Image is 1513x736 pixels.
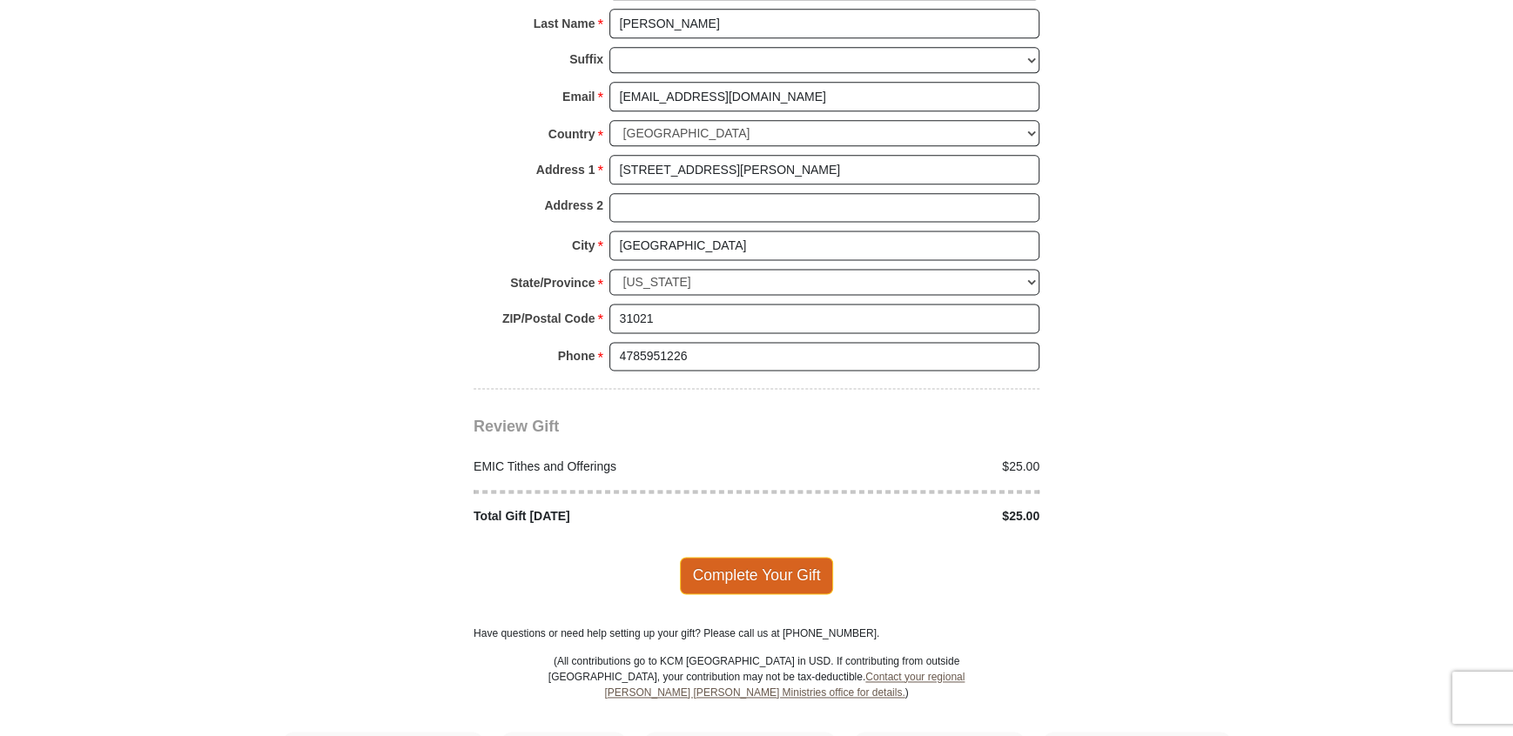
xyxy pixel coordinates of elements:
[510,271,595,295] strong: State/Province
[680,557,834,593] span: Complete Your Gift
[465,458,757,476] div: EMIC Tithes and Offerings
[502,306,595,331] strong: ZIP/Postal Code
[465,507,757,525] div: Total Gift [DATE]
[544,193,603,217] strong: Address 2
[572,233,595,258] strong: City
[548,653,965,732] p: (All contributions go to KCM [GEOGRAPHIC_DATA] in USD. If contributing from outside [GEOGRAPHIC_D...
[604,671,965,699] a: Contact your regional [PERSON_NAME] [PERSON_NAME] Ministries office for details.
[548,122,595,146] strong: Country
[558,344,595,368] strong: Phone
[562,84,595,109] strong: Email
[756,507,1049,525] div: $25.00
[756,458,1049,476] div: $25.00
[474,626,1039,641] p: Have questions or need help setting up your gift? Please call us at [PHONE_NUMBER].
[534,11,595,36] strong: Last Name
[569,47,603,71] strong: Suffix
[474,418,559,435] span: Review Gift
[536,157,595,182] strong: Address 1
